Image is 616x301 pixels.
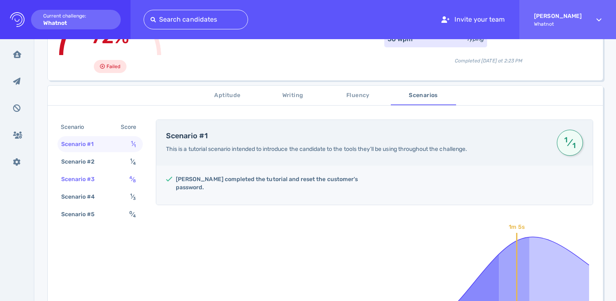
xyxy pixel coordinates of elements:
span: Scenarios [396,91,451,101]
div: Completed [DATE] at 2:23 PM [384,51,593,64]
sub: 4 [133,213,136,219]
div: Scenario #2 [60,156,105,168]
div: Scenario #4 [60,191,105,203]
sub: 4 [133,161,136,166]
sub: 1 [571,145,577,146]
div: Scenario #3 [60,173,105,185]
span: ⁄ [130,193,136,200]
span: ⁄ [130,158,136,165]
text: 1m 5s [509,224,524,230]
span: ⁄ [129,211,136,218]
span: ⁄ [131,141,136,148]
span: ⁄ [563,135,577,150]
sup: 1 [563,139,569,141]
div: Scenario #5 [60,208,105,220]
span: Whatnot [534,21,582,27]
sub: 8 [133,178,136,184]
h5: [PERSON_NAME] completed the tutorial and reset the customer's password. [176,175,368,192]
div: Scenario [59,121,94,133]
h4: Scenario #1 [166,132,547,141]
sup: 1 [130,157,132,163]
sup: 4 [129,175,132,180]
strong: [PERSON_NAME] [534,13,582,20]
span: ⁄ [129,176,136,183]
span: This is a tutorial scenario intended to introduce the candidate to the tools they’ll be using thr... [166,146,467,153]
span: Aptitude [200,91,255,101]
sup: 1 [130,193,132,198]
div: Score [119,121,141,133]
sub: 3 [133,196,136,201]
span: Fluency [330,91,386,101]
div: Scenario #1 [60,138,104,150]
sub: 1 [134,143,136,148]
span: Failed [106,62,120,71]
sup: 0 [129,210,132,215]
sup: 1 [131,140,133,145]
span: Writing [265,91,321,101]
